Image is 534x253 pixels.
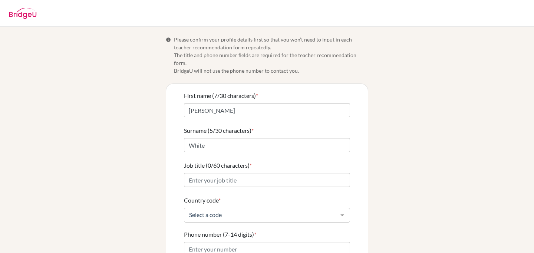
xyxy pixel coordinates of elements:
label: First name (7/30 characters) [184,91,258,100]
span: Select a code [187,211,335,218]
input: Enter your first name [184,103,350,117]
label: Country code [184,196,221,205]
span: Please confirm your profile details first so that you won’t need to input in each teacher recomme... [174,36,368,75]
label: Surname (5/30 characters) [184,126,254,135]
img: BridgeU logo [9,8,37,19]
label: Job title (0/60 characters) [184,161,252,170]
input: Enter your surname [184,138,350,152]
span: Info [166,37,171,42]
input: Enter your job title [184,173,350,187]
label: Phone number (7-14 digits) [184,230,256,239]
